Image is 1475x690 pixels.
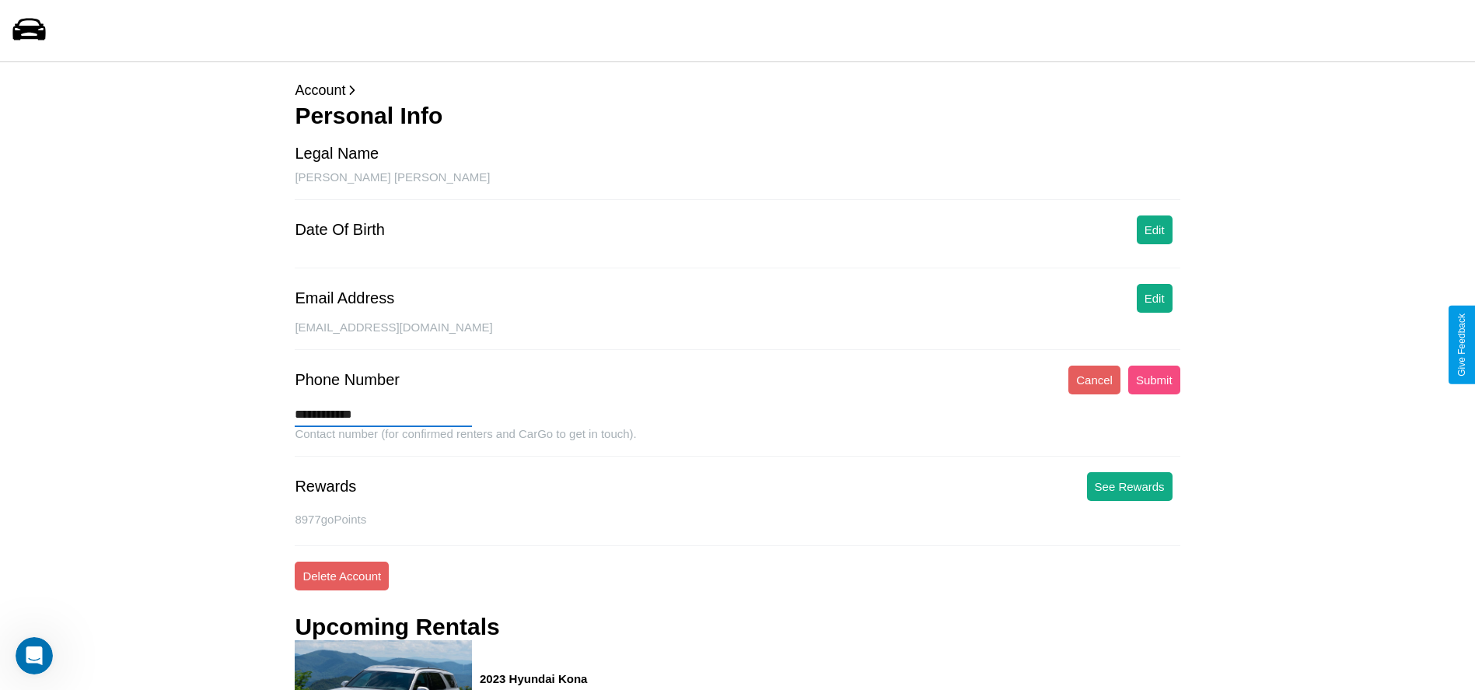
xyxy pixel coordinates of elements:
button: Submit [1128,366,1180,394]
div: Contact number (for confirmed renters and CarGo to get in touch). [295,427,1180,457]
button: Edit [1137,215,1173,244]
iframe: Intercom live chat [16,637,53,674]
button: Edit [1137,284,1173,313]
h3: Upcoming Rentals [295,614,499,640]
div: Phone Number [295,371,400,389]
div: Email Address [295,289,394,307]
button: Delete Account [295,562,389,590]
div: Rewards [295,478,356,496]
div: [EMAIL_ADDRESS][DOMAIN_NAME] [295,320,1180,350]
h3: 2023 Hyundai Kona [480,672,660,685]
button: Cancel [1068,366,1120,394]
h3: Personal Info [295,103,1180,129]
div: Give Feedback [1456,313,1467,377]
div: Legal Name [295,145,379,163]
button: See Rewards [1087,472,1173,501]
div: [PERSON_NAME] [PERSON_NAME] [295,170,1180,200]
div: Date Of Birth [295,221,385,239]
p: Account [295,78,1180,103]
p: 8977 goPoints [295,509,1180,530]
